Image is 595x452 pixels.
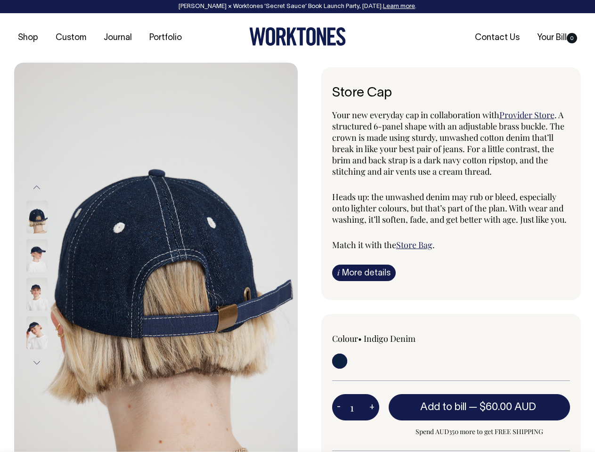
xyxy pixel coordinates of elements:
[30,177,44,198] button: Previous
[358,333,362,344] span: •
[26,201,48,234] img: Store Cap
[389,394,571,420] button: Add to bill —$60.00 AUD
[396,239,432,250] a: Store Bag
[420,403,466,412] span: Add to bill
[26,316,48,349] img: Store Cap
[332,109,564,177] span: . A structured 6-panel shape with an adjustable brass buckle. The crown is made using sturdy, unw...
[480,403,536,412] span: $60.00 AUD
[533,30,581,46] a: Your Bill0
[389,426,571,437] span: Spend AUD350 more to get FREE SHIPPING
[469,403,538,412] span: —
[499,109,554,121] a: Provider Store
[332,239,435,250] span: Match it with the .
[332,333,427,344] div: Colour
[364,333,416,344] label: Indigo Denim
[26,239,48,272] img: Store Cap
[332,398,345,417] button: -
[26,278,48,311] img: Store Cap
[471,30,523,46] a: Contact Us
[567,33,577,43] span: 0
[332,265,396,281] a: iMore details
[52,30,90,46] a: Custom
[332,191,567,225] span: Heads up: the unwashed denim may rub or bleed, especially onto lighter colours, but that’s part o...
[383,4,415,9] a: Learn more
[14,30,42,46] a: Shop
[332,86,571,101] h6: Store Cap
[365,398,379,417] button: +
[30,352,44,373] button: Next
[146,30,186,46] a: Portfolio
[9,3,586,10] div: [PERSON_NAME] × Worktones ‘Secret Sauce’ Book Launch Party, [DATE]. .
[100,30,136,46] a: Journal
[337,267,340,277] span: i
[332,109,499,121] span: Your new everyday cap in collaboration with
